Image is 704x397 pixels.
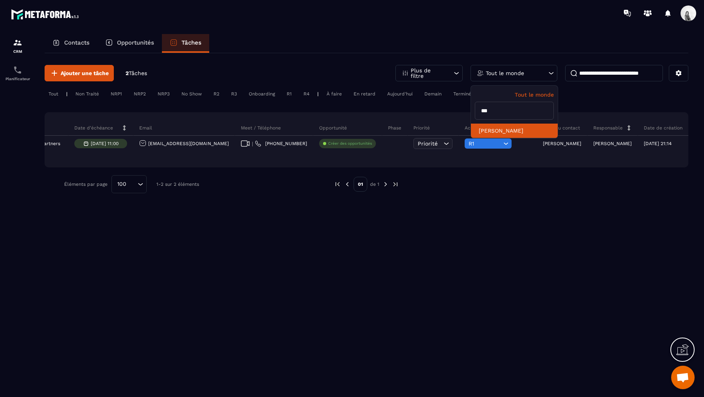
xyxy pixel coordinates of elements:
img: prev [334,181,341,188]
div: Aujourd'hui [383,89,417,99]
img: next [392,181,399,188]
p: Priorité [413,125,430,131]
div: R2 [210,89,223,99]
p: Date de création [644,125,682,131]
img: next [382,181,389,188]
p: Action [465,125,479,131]
div: R4 [300,89,313,99]
p: Meet / Téléphone [241,125,281,131]
p: Opportunité [319,125,347,131]
div: Ouvrir le chat [671,366,695,389]
img: formation [13,38,22,47]
a: Contacts [45,34,97,53]
div: No Show [178,89,206,99]
a: Opportunités [97,34,162,53]
span: R1 [469,140,501,147]
p: CRM [2,49,33,54]
div: Tout [45,89,62,99]
span: 100 [115,180,129,189]
div: Non Traité [72,89,103,99]
p: [PERSON_NAME] [543,141,581,146]
span: Ajouter une tâche [61,69,109,77]
span: | [252,141,253,147]
p: 1-2 sur 2 éléments [156,181,199,187]
p: Éléments par page [64,181,108,187]
div: En retard [350,89,379,99]
p: Planificateur [2,77,33,81]
div: NRP2 [130,89,150,99]
p: 01 [354,177,367,192]
button: Ajouter une tâche [45,65,114,81]
p: Nom du contact [543,125,580,131]
li: [PERSON_NAME] [471,124,558,138]
p: de 1 [370,181,379,187]
a: Tâches [162,34,209,53]
div: R3 [227,89,241,99]
div: Demain [420,89,445,99]
a: schedulerschedulerPlanificateur [2,59,33,87]
a: formationformationCRM [2,32,33,59]
input: Search for option [129,180,136,189]
p: [DATE] 11:00 [91,141,119,146]
div: Search for option [111,175,147,193]
img: scheduler [13,65,22,75]
p: | [317,91,319,97]
p: | [66,91,68,97]
div: R1 [283,89,296,99]
p: [DATE] 21:14 [644,141,672,146]
span: Priorité [418,140,438,147]
p: Plus de filtre [411,68,445,79]
div: NRP3 [154,89,174,99]
p: Contacts [64,39,90,46]
a: [PHONE_NUMBER] [255,140,307,147]
p: Opportunités [117,39,154,46]
p: Tout le monde [475,92,554,98]
p: Tout le monde [486,70,524,76]
p: Tâches [181,39,201,46]
div: Terminé [449,89,475,99]
div: Onboarding [245,89,279,99]
p: 2 [126,70,147,77]
p: Email [139,125,152,131]
span: Tâches [129,70,147,76]
p: Phase [388,125,401,131]
p: [PERSON_NAME] [593,141,632,146]
p: Date d’échéance [74,125,113,131]
div: NRP1 [107,89,126,99]
p: Créer des opportunités [328,141,372,146]
div: À faire [323,89,346,99]
img: prev [344,181,351,188]
img: logo [11,7,81,22]
p: Responsable [593,125,623,131]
